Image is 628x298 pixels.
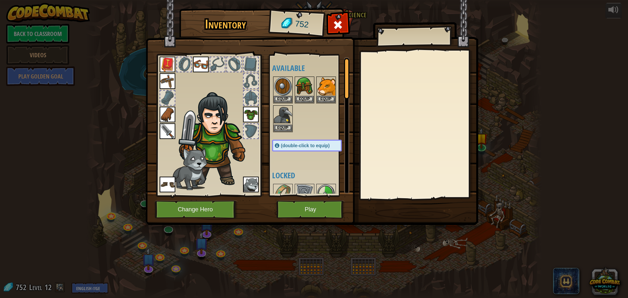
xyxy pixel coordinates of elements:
[160,73,175,89] img: portrait.png
[295,77,314,96] img: portrait.png
[274,184,292,203] img: portrait.png
[160,177,175,192] img: portrait.png
[272,171,355,180] h4: Locked
[295,96,314,103] button: Equip
[243,107,259,122] img: portrait.png
[317,96,335,103] button: Equip
[274,125,292,131] button: Equip
[155,201,238,219] button: Change Hero
[272,64,355,72] h4: Available
[294,18,309,31] span: 752
[317,184,335,203] img: portrait.png
[274,106,292,124] img: portrait.png
[243,177,259,192] img: portrait.png
[193,57,209,72] img: portrait.png
[274,96,292,103] button: Equip
[160,123,175,139] img: portrait.png
[317,77,335,96] img: portrait.png
[281,143,330,148] span: (double-click to equip)
[176,92,256,187] img: hair_2.png
[274,77,292,96] img: portrait.png
[160,107,175,122] img: portrait.png
[295,184,314,203] img: portrait.png
[160,57,175,72] img: portrait.png
[276,201,345,219] button: Play
[171,148,207,190] img: wolf-pup-paper-doll.png
[184,17,267,31] h1: Inventory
